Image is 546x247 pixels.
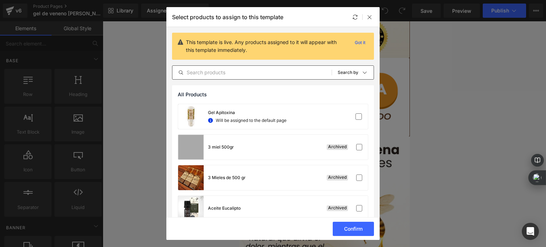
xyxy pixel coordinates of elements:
[208,205,241,211] div: Aceite Eucalipto
[178,135,204,160] a: product-img
[178,165,204,190] a: product-img
[338,70,358,75] p: Search by
[208,109,287,116] div: Gel Apitoxina
[327,144,348,150] div: Archived
[186,38,346,54] p: This template is live. Any products assigned to it will appear with this template immediately.
[327,205,348,211] div: Archived
[327,175,348,181] div: Archived
[178,92,207,97] span: All Products
[178,104,204,129] a: product-img
[522,223,539,240] div: Open Intercom Messenger
[178,196,204,221] a: product-img
[172,14,283,21] p: Select products to assign to this template
[216,117,287,124] span: Will be assigned to the default page
[333,222,374,236] button: Confirm
[208,144,234,150] div: 3 miel 500gr
[172,68,332,77] input: Search products
[208,174,246,181] div: 3 Mieles de 500 gr
[352,38,368,47] p: Got it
